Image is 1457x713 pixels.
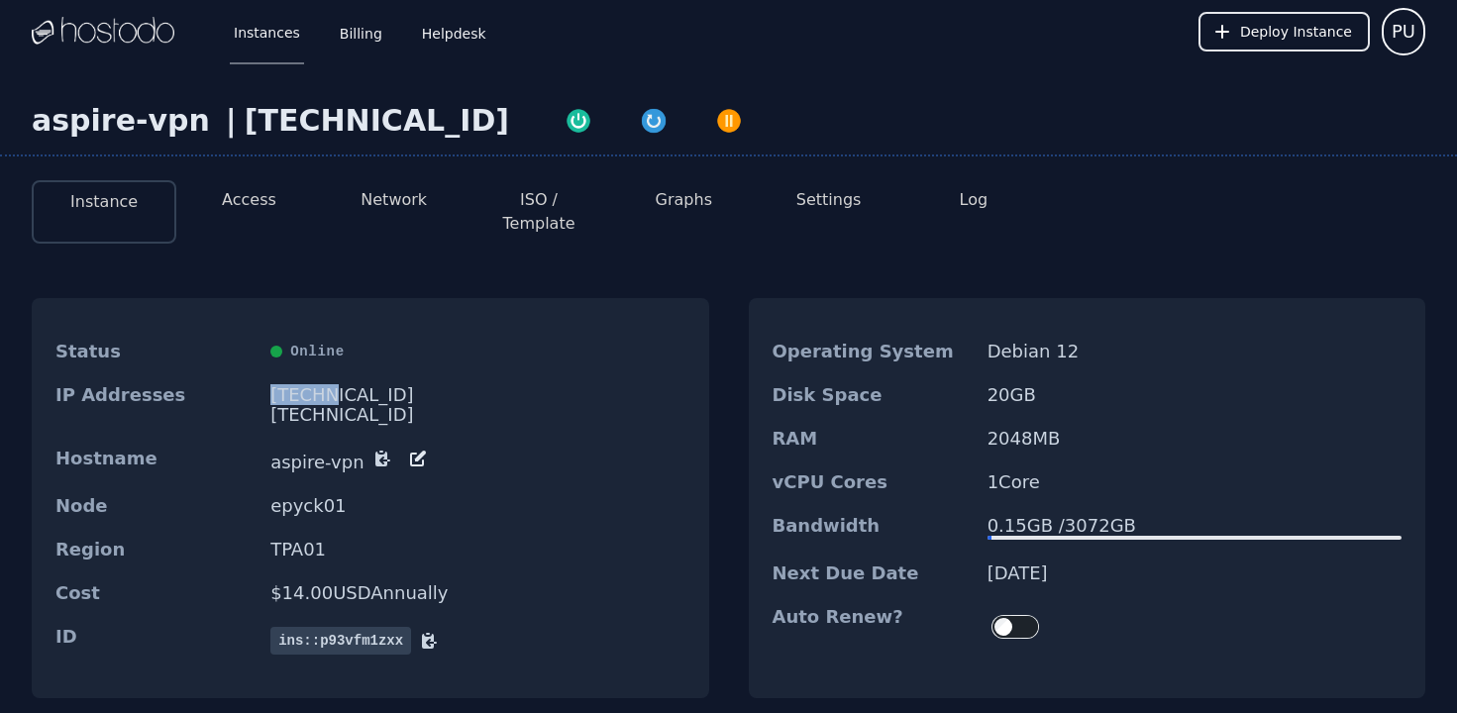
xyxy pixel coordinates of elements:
button: ISO / Template [482,188,595,236]
dd: 20 GB [988,385,1402,405]
dt: Hostname [55,449,255,472]
div: aspire-vpn [32,103,218,139]
span: Deploy Instance [1240,22,1352,42]
button: Instance [70,190,138,214]
button: Restart [616,103,691,135]
button: Power On [541,103,616,135]
img: Logo [32,17,174,47]
button: Network [361,188,427,212]
dd: $ 14.00 USD Annually [270,583,684,603]
span: ins::p93vfm1zxx [270,627,411,655]
button: Settings [796,188,862,212]
dt: Node [55,496,255,516]
dt: Disk Space [773,385,972,405]
dt: IP Addresses [55,385,255,425]
dt: RAM [773,429,972,449]
dd: [DATE] [988,563,1402,583]
dt: Status [55,342,255,361]
dd: 1 Core [988,472,1402,492]
button: User menu [1382,8,1425,55]
dd: aspire-vpn [270,449,684,472]
img: Power On [565,107,592,135]
dd: epyck01 [270,496,684,516]
dt: Bandwidth [773,516,972,540]
button: Graphs [656,188,712,212]
span: PU [1392,18,1415,46]
button: Access [222,188,276,212]
dt: Next Due Date [773,563,972,583]
dt: Cost [55,583,255,603]
div: [TECHNICAL_ID] [270,385,684,405]
div: [TECHNICAL_ID] [245,103,509,139]
div: [TECHNICAL_ID] [270,405,684,425]
div: 0.15 GB / 3072 GB [988,516,1402,536]
button: Log [960,188,989,212]
dt: Region [55,540,255,560]
div: | [218,103,245,139]
button: Deploy Instance [1198,12,1370,51]
dt: ID [55,627,255,655]
dd: TPA01 [270,540,684,560]
button: Power Off [691,103,767,135]
dd: 2048 MB [988,429,1402,449]
dt: vCPU Cores [773,472,972,492]
img: Restart [640,107,668,135]
div: Online [270,342,684,361]
dt: Operating System [773,342,972,361]
dt: Auto Renew? [773,607,972,647]
img: Power Off [715,107,743,135]
dd: Debian 12 [988,342,1402,361]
